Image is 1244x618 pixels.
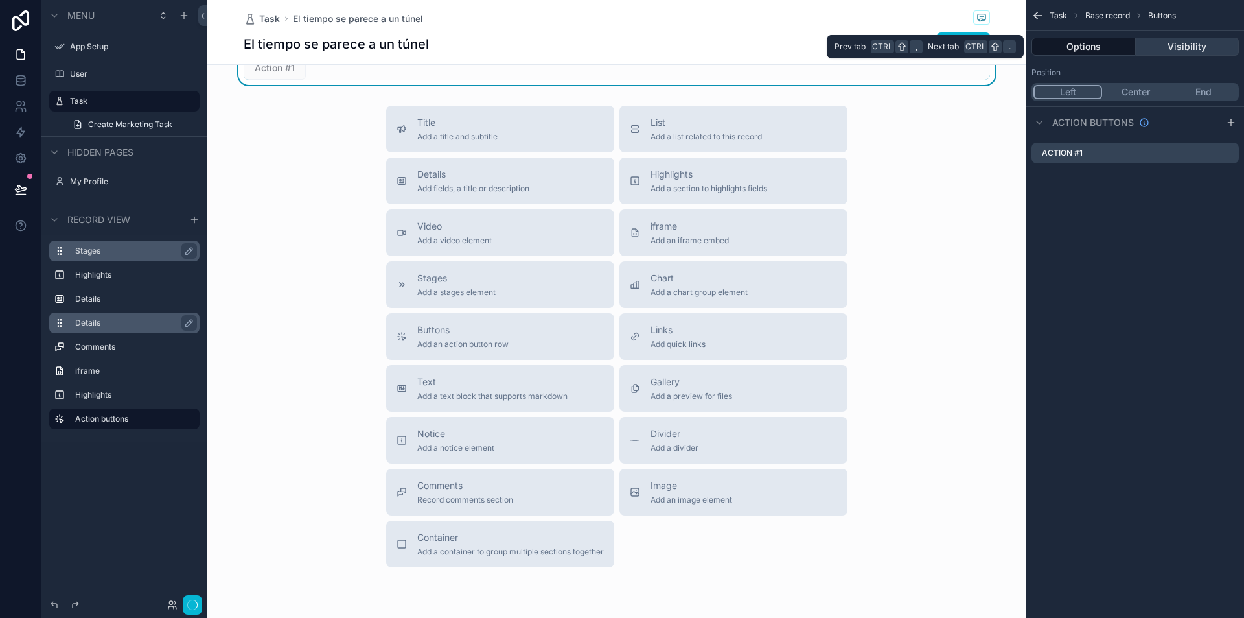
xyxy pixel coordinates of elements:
button: ButtonsAdd an action button row [386,313,614,360]
span: Buttons [417,324,509,337]
label: Comments [75,342,194,352]
span: Record comments section [417,495,513,505]
button: TextAdd a text block that supports markdown [386,365,614,412]
span: Gallery [651,375,732,388]
label: App Setup [70,42,197,52]
span: Ctrl [871,40,894,53]
span: Links [651,324,706,337]
button: ListAdd a list related to this record [619,106,847,152]
a: El tiempo se parece a un túnel [293,12,423,25]
button: iframeAdd an iframe embed [619,209,847,256]
span: Add an image element [651,495,732,505]
button: HighlightsAdd a section to highlights fields [619,158,847,204]
label: Action buttons [75,414,189,424]
label: Task [70,96,192,106]
span: Add a list related to this record [651,132,762,142]
span: Video [417,220,492,233]
span: Add a chart group element [651,287,748,298]
label: Stages [75,246,189,256]
span: Stages [417,272,496,285]
button: Edit [937,32,990,56]
span: Hidden pages [67,146,133,159]
span: Next tab [928,42,959,52]
span: Add a notice element [417,443,494,453]
span: Details [417,168,529,181]
span: Notice [417,427,494,440]
button: CommentsRecord comments section [386,469,614,516]
button: NoticeAdd a notice element [386,417,614,464]
button: VideoAdd a video element [386,209,614,256]
span: Add an action button row [417,339,509,350]
div: scrollable content [41,235,207,442]
span: Add quick links [651,339,706,350]
button: ContainerAdd a container to group multiple sections together [386,521,614,567]
span: Menu [67,9,95,22]
a: Create Marketing Task [65,114,200,135]
span: Action buttons [1052,116,1134,129]
button: TitleAdd a title and subtitle [386,106,614,152]
span: Add a preview for files [651,391,732,401]
a: Task [244,12,280,25]
span: Add a video element [417,235,492,246]
label: Highlights [75,270,194,280]
span: Add a stages element [417,287,496,298]
button: DividerAdd a divider [619,417,847,464]
span: Task [259,12,280,25]
span: Add a text block that supports markdown [417,391,568,401]
span: Prev tab [835,42,866,52]
span: Container [417,531,604,544]
label: Action #1 [1042,148,1083,158]
span: Add fields, a title or description [417,184,529,194]
span: Title [417,116,498,129]
span: Record view [67,213,130,226]
label: Highlights [75,390,194,400]
span: Comments [417,479,513,492]
span: Chart [651,272,748,285]
label: Position [1031,67,1061,78]
label: My Profile [70,176,197,187]
button: DetailsAdd fields, a title or description [386,158,614,204]
button: StagesAdd a stages element [386,261,614,308]
span: Image [651,479,732,492]
span: Divider [651,427,698,440]
button: GalleryAdd a preview for files [619,365,847,412]
span: Text [417,375,568,388]
span: Highlights [651,168,767,181]
button: Visibility [1136,38,1239,56]
label: iframe [75,366,194,376]
h1: El tiempo se parece a un túnel [244,35,429,53]
button: ChartAdd a chart group element [619,261,847,308]
button: End [1169,85,1237,99]
button: Options [1031,38,1136,56]
span: Add a section to highlights fields [651,184,767,194]
span: List [651,116,762,129]
span: Add an iframe embed [651,235,729,246]
span: , [911,42,921,52]
span: Create Marketing Task [88,119,172,130]
button: Left [1033,85,1102,99]
span: Task [1050,10,1067,21]
span: . [1004,42,1015,52]
span: Add a container to group multiple sections together [417,547,604,557]
span: Base record [1085,10,1130,21]
button: LinksAdd quick links [619,313,847,360]
label: Details [75,294,194,304]
label: User [70,69,197,79]
button: Center [1102,85,1169,99]
span: iframe [651,220,729,233]
span: Ctrl [964,40,987,53]
span: Add a title and subtitle [417,132,498,142]
label: Details [75,318,189,328]
button: ImageAdd an image element [619,469,847,516]
span: Add a divider [651,443,698,453]
span: Buttons [1148,10,1176,21]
